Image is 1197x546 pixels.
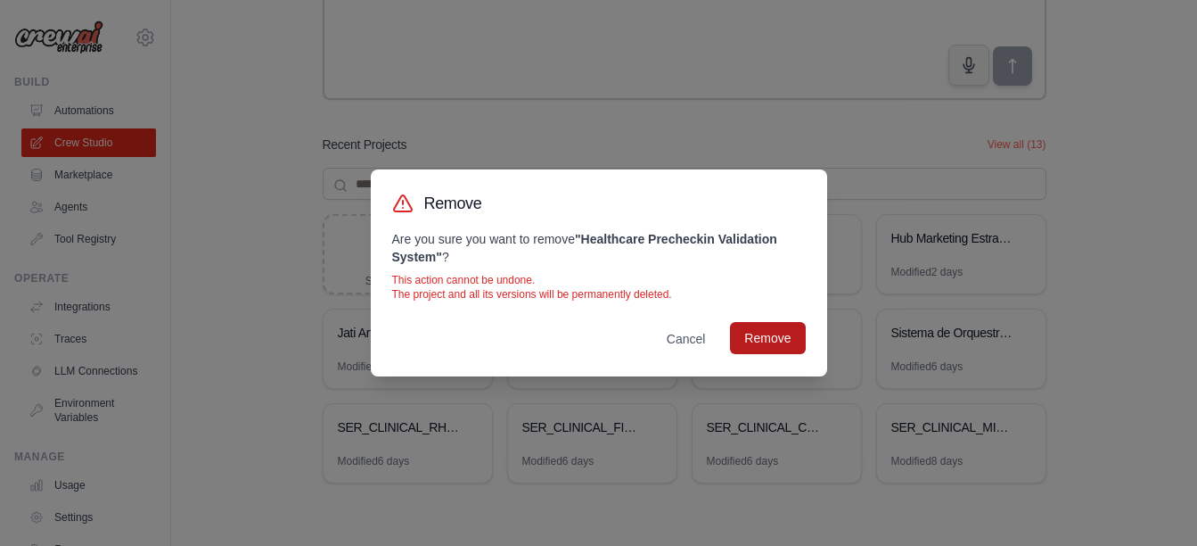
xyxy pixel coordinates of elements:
strong: " Healthcare Precheckin Validation System " [392,232,777,264]
button: Cancel [652,323,720,355]
p: The project and all its versions will be permanently deleted. [392,287,806,302]
button: Remove [730,322,805,354]
p: Are you sure you want to remove ? [392,230,806,266]
h3: Remove [424,191,482,216]
p: This action cannot be undone. [392,273,806,287]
